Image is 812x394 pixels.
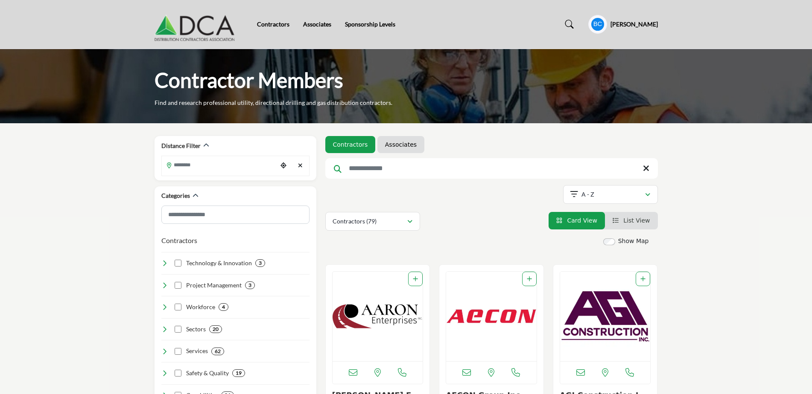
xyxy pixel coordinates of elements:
[245,281,255,289] div: 3 Results For Project Management
[446,272,537,361] a: Open Listing in new tab
[385,140,417,149] a: Associates
[155,98,392,107] p: Find and research professional utility, directional drilling and gas distribution contractors.
[155,7,239,41] img: Site Logo
[161,206,310,224] input: Search Category
[232,369,245,377] div: 19 Results For Safety & Quality
[560,272,651,361] img: AGI Construction Inc.
[325,158,658,179] input: Search Keyword
[175,348,181,355] input: Select Services checkbox
[161,191,190,200] h2: Categories
[219,303,228,311] div: 4 Results For Workforce
[259,260,262,266] b: 3
[556,217,597,224] a: View Card
[186,325,206,333] h4: Sectors: Serving multiple industries, including oil & gas, water, sewer, electric power, and tele...
[557,17,579,31] a: Search
[175,304,181,310] input: Select Workforce checkbox
[623,217,650,224] span: List View
[563,185,658,204] button: A - Z
[186,281,242,290] h4: Project Management: Effective planning, coordination, and oversight to deliver projects on time, ...
[333,217,377,226] p: Contractors (79)
[186,369,229,377] h4: Safety & Quality: Unwavering commitment to ensuring the highest standards of safety, compliance, ...
[581,190,594,199] p: A - Z
[613,217,650,224] a: View List
[161,142,201,150] h2: Distance Filter
[248,282,251,288] b: 3
[257,20,289,28] a: Contractors
[236,370,242,376] b: 19
[175,260,181,267] input: Select Technology & Innovation checkbox
[640,275,646,282] a: Add To List
[333,272,423,361] a: Open Listing in new tab
[186,347,208,355] h4: Services: Comprehensive offerings for pipeline construction, maintenance, and repair across vario...
[333,140,368,149] a: Contractors
[618,237,649,246] label: Show Map
[209,325,222,333] div: 20 Results For Sectors
[560,272,651,361] a: Open Listing in new tab
[161,235,197,246] button: Contractors
[610,20,658,29] h5: [PERSON_NAME]
[162,156,277,173] input: Search Location
[446,272,537,361] img: AECON Group Inc.
[175,282,181,289] input: Select Project Management checkbox
[175,370,181,377] input: Select Safety & Quality checkbox
[255,259,265,267] div: 3 Results For Technology & Innovation
[303,20,331,28] a: Associates
[211,348,224,355] div: 62 Results For Services
[325,212,420,231] button: Contractors (79)
[186,303,215,311] h4: Workforce: Skilled, experienced, and diverse professionals dedicated to excellence in all aspects...
[186,259,252,267] h4: Technology & Innovation: Leveraging cutting-edge tools, systems, and processes to optimize effici...
[155,67,343,93] h1: Contractor Members
[567,217,597,224] span: Card View
[222,304,225,310] b: 4
[413,275,418,282] a: Add To List
[175,326,181,333] input: Select Sectors checkbox
[215,348,221,354] b: 62
[605,212,658,229] li: List View
[345,20,395,28] a: Sponsorship Levels
[549,212,605,229] li: Card View
[527,275,532,282] a: Add To List
[294,156,307,175] div: Clear search location
[277,156,290,175] div: Choose your current location
[333,272,423,361] img: Aaron Enterprises Inc.
[588,15,607,34] button: Show hide supplier dropdown
[213,326,219,332] b: 20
